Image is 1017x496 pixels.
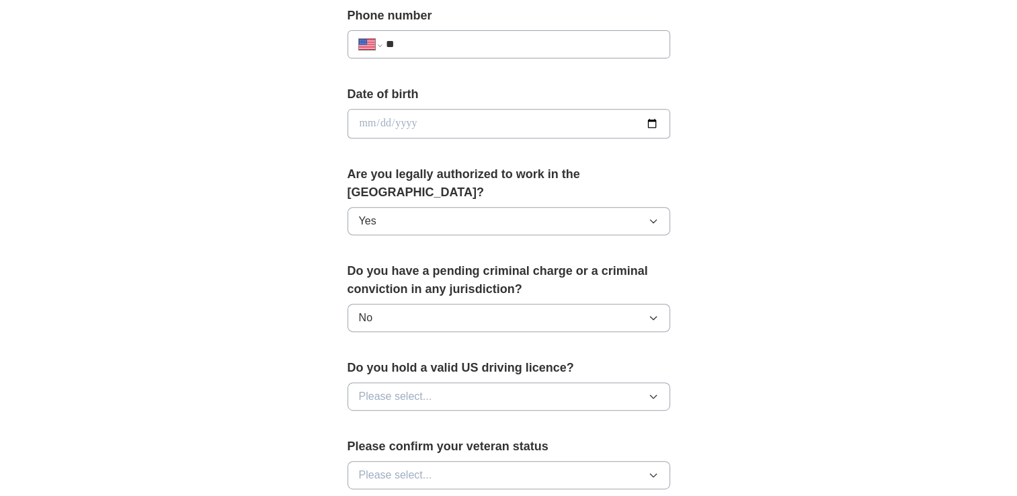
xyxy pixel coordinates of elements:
[348,207,670,235] button: Yes
[348,461,670,489] button: Please select...
[359,213,376,229] span: Yes
[348,85,670,104] label: Date of birth
[348,165,670,202] label: Are you legally authorized to work in the [GEOGRAPHIC_DATA]?
[348,438,670,456] label: Please confirm your veteran status
[348,262,670,298] label: Do you have a pending criminal charge or a criminal conviction in any jurisdiction?
[348,7,670,25] label: Phone number
[359,467,432,483] span: Please select...
[359,310,372,326] span: No
[348,359,670,377] label: Do you hold a valid US driving licence?
[348,382,670,411] button: Please select...
[359,388,432,405] span: Please select...
[348,304,670,332] button: No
